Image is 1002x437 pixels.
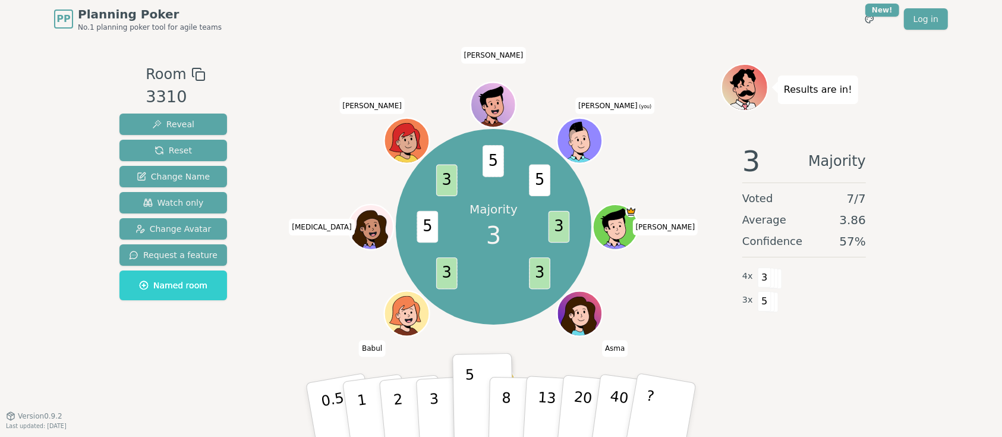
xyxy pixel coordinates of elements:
p: Results are in! [784,81,852,98]
span: 4 x [742,270,753,283]
span: Manoranjan is the host [626,206,637,217]
span: (you) [638,103,652,109]
span: 3 [436,165,458,197]
span: Majority [808,147,866,175]
button: Change Name [119,166,227,187]
span: 5 [758,291,771,312]
span: Click to change your name [633,219,698,235]
span: Reveal [152,118,194,130]
span: 3 x [742,294,753,307]
span: Average [742,212,786,228]
span: Request a feature [129,249,218,261]
span: 5 [417,211,439,243]
button: Click to change your avatar [559,119,601,161]
span: 57 % [840,233,866,250]
span: Click to change your name [339,97,405,114]
span: Room [146,64,186,85]
p: 5 [465,366,475,430]
span: Last updated: [DATE] [6,423,67,429]
span: Change Name [137,171,210,183]
span: 5 [530,165,551,197]
span: Watch only [143,197,204,209]
span: 3 [436,257,458,290]
span: Named room [139,279,207,291]
button: New! [859,8,880,30]
span: PP [56,12,70,26]
span: 3 [742,147,761,175]
span: Reset [155,144,192,156]
span: Voted [742,190,773,207]
a: Log in [904,8,948,30]
span: Click to change your name [359,340,385,357]
span: 3.86 [839,212,866,228]
span: Click to change your name [289,219,354,235]
span: Click to change your name [575,97,654,114]
button: Reveal [119,114,227,135]
a: PPPlanning PokerNo.1 planning poker tool for agile teams [54,6,222,32]
span: Confidence [742,233,802,250]
span: 3 [530,257,551,290]
span: Click to change your name [602,340,628,357]
span: Click to change your name [461,47,527,64]
span: 3 [758,268,771,288]
p: Majority [470,201,518,218]
button: Reset [119,140,227,161]
button: Change Avatar [119,218,227,240]
div: New! [865,4,899,17]
div: 3310 [146,85,205,109]
span: 7 / 7 [847,190,866,207]
span: Version 0.9.2 [18,411,62,421]
span: Change Avatar [136,223,212,235]
span: 3 [486,218,501,253]
button: Watch only [119,192,227,213]
span: Planning Poker [78,6,222,23]
span: No.1 planning poker tool for agile teams [78,23,222,32]
span: 5 [483,145,505,177]
span: 3 [549,211,570,243]
button: Request a feature [119,244,227,266]
button: Named room [119,271,227,300]
button: Version0.9.2 [6,411,62,421]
